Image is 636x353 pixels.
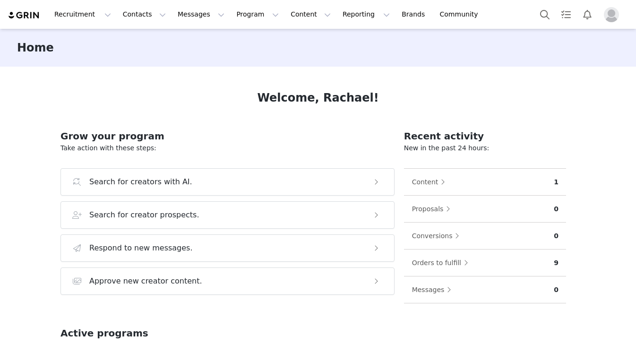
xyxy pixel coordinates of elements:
[8,11,41,20] img: grin logo
[396,4,433,25] a: Brands
[257,89,378,106] h1: Welcome, Rachael!
[89,209,199,221] h3: Search for creator prospects.
[231,4,284,25] button: Program
[554,204,559,214] p: 0
[60,168,395,196] button: Search for creators with AI.
[60,143,395,153] p: Take action with these steps:
[554,258,559,268] p: 9
[404,129,566,143] h2: Recent activity
[534,4,555,25] button: Search
[412,282,456,297] button: Messages
[554,177,559,187] p: 1
[89,176,192,188] h3: Search for creators with AI.
[412,201,456,216] button: Proposals
[60,326,148,340] h2: Active programs
[60,129,395,143] h2: Grow your program
[404,143,566,153] p: New in the past 24 hours:
[60,267,395,295] button: Approve new creator content.
[412,174,450,189] button: Content
[412,228,464,243] button: Conversions
[554,231,559,241] p: 0
[604,7,619,22] img: placeholder-profile.jpg
[556,4,576,25] a: Tasks
[285,4,336,25] button: Content
[49,4,117,25] button: Recruitment
[577,4,598,25] button: Notifications
[17,39,54,56] h3: Home
[60,234,395,262] button: Respond to new messages.
[89,242,193,254] h3: Respond to new messages.
[598,7,628,22] button: Profile
[412,255,473,270] button: Orders to fulfill
[89,276,202,287] h3: Approve new creator content.
[172,4,230,25] button: Messages
[337,4,395,25] button: Reporting
[554,285,559,295] p: 0
[117,4,172,25] button: Contacts
[434,4,488,25] a: Community
[60,201,395,229] button: Search for creator prospects.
